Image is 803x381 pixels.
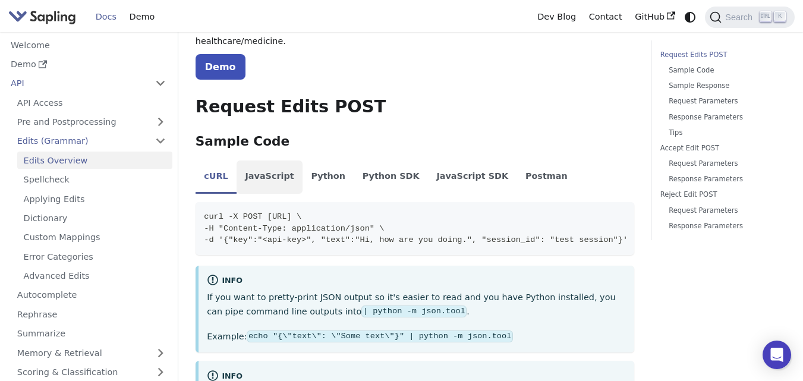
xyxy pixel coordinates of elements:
[628,8,681,26] a: GitHub
[196,134,634,150] h3: Sample Code
[660,189,782,200] a: Reject Edit POST
[17,248,172,265] a: Error Categories
[582,8,629,26] a: Contact
[11,364,172,381] a: Scoring & Classification
[17,171,172,188] a: Spellcheck
[17,267,172,285] a: Advanced Edits
[11,133,172,150] a: Edits (Grammar)
[428,160,517,194] li: JavaScript SDK
[705,7,794,28] button: Search (Ctrl+K)
[207,291,625,319] p: If you want to pretty-print JSON output so it's easier to read and you have Python installed, you...
[247,330,512,342] code: echo "{\"text\": \"Some text\"}" | python -m json.tool
[722,12,760,22] span: Search
[669,221,777,232] a: Response Parameters
[11,94,172,111] a: API Access
[204,224,384,233] span: -H "Content-Type: application/json" \
[763,341,791,369] div: Open Intercom Messenger
[204,235,628,244] span: -d '{"key":"<api-key>", "text":"Hi, how are you doing.", "session_id": "test session"}'
[669,80,777,92] a: Sample Response
[669,127,777,138] a: Tips
[123,8,161,26] a: Demo
[17,152,172,169] a: Edits Overview
[531,8,582,26] a: Dev Blog
[660,49,782,61] a: Request Edits POST
[517,160,577,194] li: Postman
[669,96,777,107] a: Request Parameters
[660,143,782,154] a: Accept Edit POST
[669,205,777,216] a: Request Parameters
[11,325,172,342] a: Summarize
[669,158,777,169] a: Request Parameters
[361,306,467,317] code: | python -m json.tool
[669,112,777,123] a: Response Parameters
[196,96,634,118] h2: Request Edits POST
[11,344,172,361] a: Memory & Retrieval
[89,8,123,26] a: Docs
[8,8,80,26] a: Sapling.ai
[17,229,172,246] a: Custom Mappings
[17,190,172,207] a: Applying Edits
[303,160,354,194] li: Python
[207,274,625,288] div: info
[4,75,149,92] a: API
[682,8,699,26] button: Switch between dark and light mode (currently system mode)
[11,114,172,131] a: Pre and Postprocessing
[8,8,76,26] img: Sapling.ai
[204,212,301,221] span: curl -X POST [URL] \
[207,330,625,344] p: Example:
[11,306,172,323] a: Rephrase
[11,286,172,304] a: Autocomplete
[669,174,777,185] a: Response Parameters
[774,11,786,22] kbd: K
[354,160,428,194] li: Python SDK
[237,160,303,194] li: JavaScript
[4,36,172,53] a: Welcome
[669,65,777,76] a: Sample Code
[17,210,172,227] a: Dictionary
[196,160,237,194] li: cURL
[196,54,245,80] a: Demo
[149,75,172,92] button: Collapse sidebar category 'API'
[4,56,172,73] a: Demo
